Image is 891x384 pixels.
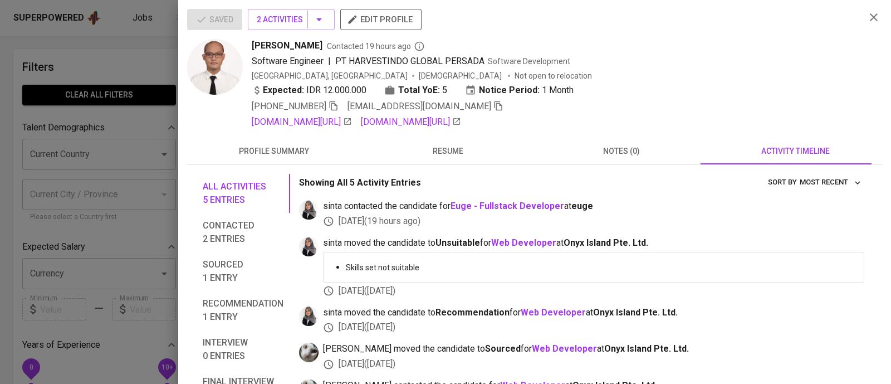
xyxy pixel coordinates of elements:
span: Interview 0 entries [203,336,283,363]
p: Skills set not suitable [346,262,855,273]
button: edit profile [340,9,422,30]
span: profile summary [194,144,354,158]
span: [PHONE_NUMBER] [252,101,326,111]
span: 2 Activities [257,13,326,27]
b: Unsuitable [435,237,480,248]
a: Web Developer [521,307,586,318]
div: IDR 12.000.000 [252,84,366,97]
span: Contacted 19 hours ago [327,41,425,52]
svg: By Batam recruiter [414,41,425,52]
img: sinta.windasari@glints.com [299,237,319,256]
button: 2 Activities [248,9,335,30]
b: Total YoE: [398,84,440,97]
span: Onyx Island Pte. Ltd. [593,307,678,318]
span: [PERSON_NAME] moved the candidate to for at [323,343,864,356]
button: sort by [797,174,864,191]
div: 1 Month [465,84,574,97]
div: [DATE] ( [DATE] ) [323,285,864,298]
span: [EMAIL_ADDRESS][DOMAIN_NAME] [347,101,491,111]
img: sinta.windasari@glints.com [299,200,319,220]
span: Contacted 2 entries [203,219,283,246]
a: edit profile [340,14,422,23]
p: Showing All 5 Activity Entries [299,176,421,189]
b: Notice Period: [479,84,540,97]
img: tharisa.rizky@glints.com [299,343,319,362]
span: PT HARVESTINDO GLOBAL PERSADA [335,56,484,66]
span: notes (0) [541,144,702,158]
span: sinta moved the candidate to for at [323,307,864,319]
a: [DOMAIN_NAME][URL] [361,115,461,129]
span: [PERSON_NAME] [252,39,322,52]
div: [GEOGRAPHIC_DATA], [GEOGRAPHIC_DATA] [252,70,408,81]
b: Recommendation [435,307,510,318]
span: | [328,55,331,68]
img: 08b68999023e83a7af9bd83ba91ec25e.jpg [187,39,243,95]
span: resume [368,144,528,158]
span: Sourced 1 entry [203,258,283,285]
p: Not open to relocation [515,70,592,81]
span: Most Recent [800,176,861,189]
b: Expected: [263,84,304,97]
img: sinta.windasari@glints.com [299,307,319,326]
span: [DEMOGRAPHIC_DATA] [419,70,503,81]
span: sort by [768,178,797,186]
span: Software Development [488,57,570,66]
div: [DATE] ( 19 hours ago ) [323,215,864,228]
span: Software Engineer [252,56,324,66]
span: Recommendation 1 entry [203,297,283,324]
span: euge [571,201,593,211]
span: sinta moved the candidate to for at [323,237,864,250]
span: sinta contacted the candidate for at [323,200,864,213]
a: [DOMAIN_NAME][URL] [252,115,352,129]
span: 5 [442,84,447,97]
span: activity timeline [715,144,875,158]
span: All activities 5 entries [203,180,283,207]
a: Web Developer [491,237,556,248]
span: Onyx Island Pte. Ltd. [604,343,689,354]
div: [DATE] ( [DATE] ) [323,321,864,334]
a: Euge - Fullstack Developer [451,201,564,211]
b: Sourced [485,343,521,354]
div: [DATE] ( [DATE] ) [323,358,864,371]
a: Web Developer [532,343,597,354]
span: edit profile [349,12,413,27]
span: Onyx Island Pte. Ltd. [564,237,648,248]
